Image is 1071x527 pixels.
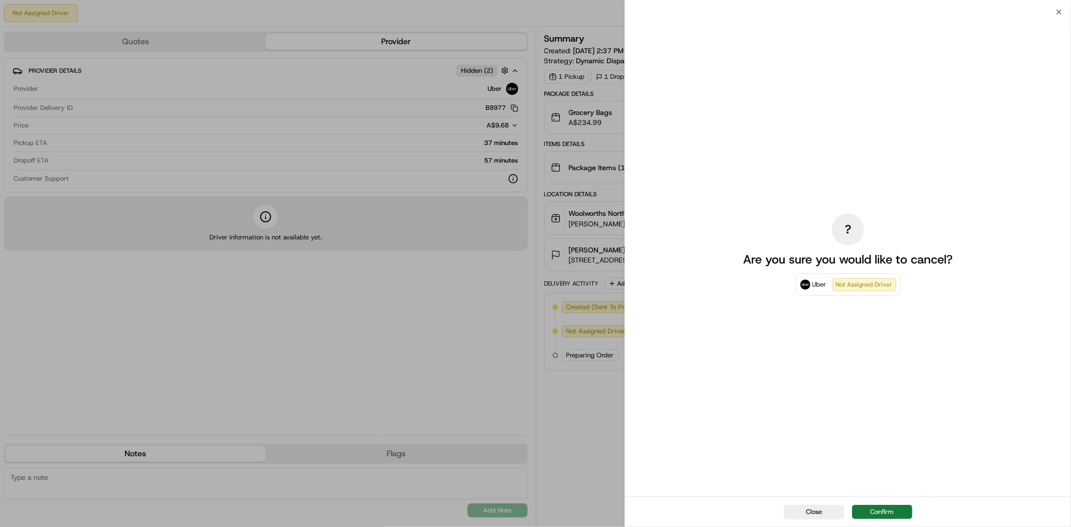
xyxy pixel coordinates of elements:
[800,280,810,290] img: Uber
[744,251,953,268] p: Are you sure you would like to cancel?
[812,280,826,290] span: Uber
[784,505,844,519] button: Close
[832,213,864,245] div: ?
[852,505,912,519] button: Confirm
